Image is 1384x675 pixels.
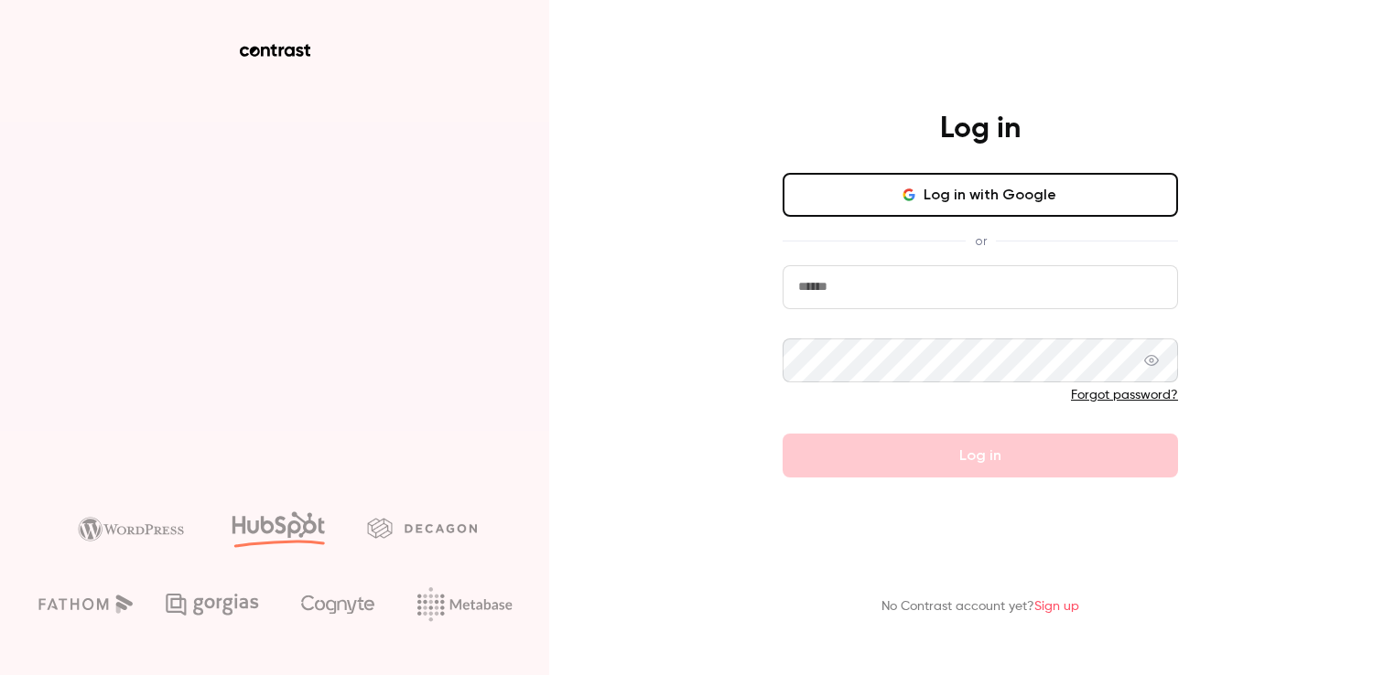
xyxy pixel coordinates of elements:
[966,231,996,251] span: or
[1034,600,1079,613] a: Sign up
[881,597,1079,616] p: No Contrast account yet?
[783,173,1178,217] button: Log in with Google
[1071,389,1178,402] a: Forgot password?
[940,111,1021,147] h4: Log in
[367,518,477,538] img: decagon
